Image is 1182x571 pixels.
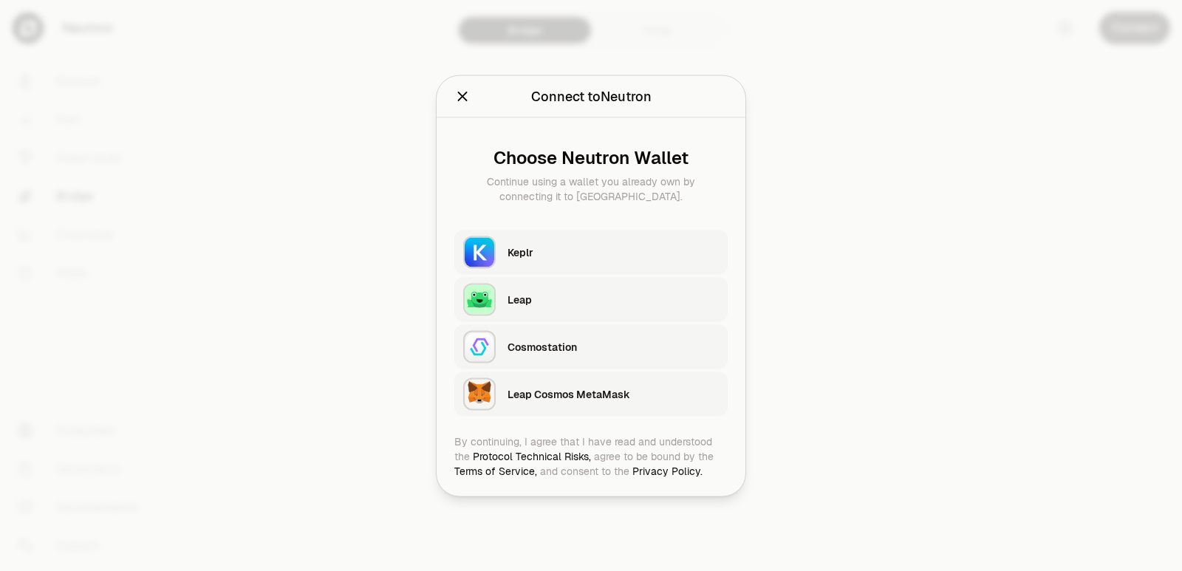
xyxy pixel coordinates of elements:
[454,324,728,369] button: CosmostationCosmostation
[454,434,728,478] div: By continuing, I agree that I have read and understood the agree to be bound by the and consent t...
[508,245,719,259] div: Keplr
[466,147,716,168] div: Choose Neutron Wallet
[463,283,496,315] img: Leap
[531,86,652,106] div: Connect to Neutron
[454,230,728,274] button: KeplrKeplr
[463,330,496,363] img: Cosmostation
[508,339,719,354] div: Cosmostation
[466,174,716,203] div: Continue using a wallet you already own by connecting it to [GEOGRAPHIC_DATA].
[454,372,728,416] button: Leap Cosmos MetaMaskLeap Cosmos MetaMask
[454,86,471,106] button: Close
[463,377,496,410] img: Leap Cosmos MetaMask
[473,449,591,462] a: Protocol Technical Risks,
[632,464,703,477] a: Privacy Policy.
[454,277,728,321] button: LeapLeap
[508,386,719,401] div: Leap Cosmos MetaMask
[454,464,537,477] a: Terms of Service,
[508,292,719,307] div: Leap
[463,236,496,268] img: Keplr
